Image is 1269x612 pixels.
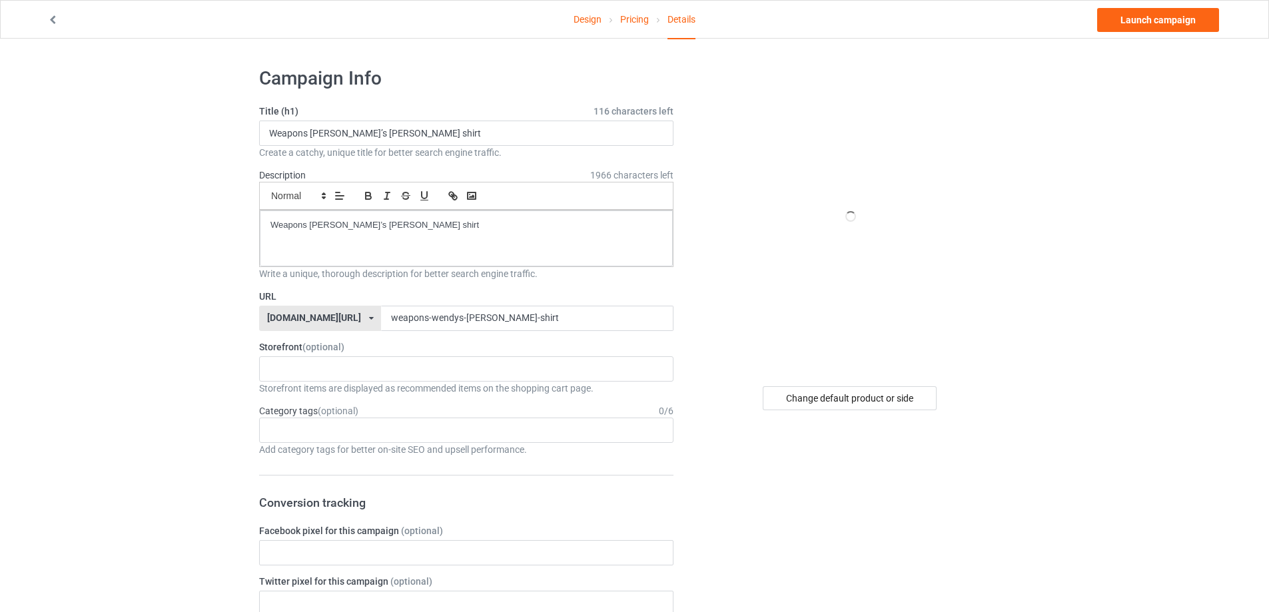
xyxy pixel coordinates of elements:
[1097,8,1219,32] a: Launch campaign
[259,495,673,510] h3: Conversion tracking
[259,267,673,280] div: Write a unique, thorough description for better search engine traffic.
[270,219,662,232] p: Weapons [PERSON_NAME]’s [PERSON_NAME] shirt
[620,1,649,38] a: Pricing
[259,290,673,303] label: URL
[590,168,673,182] span: 1966 characters left
[259,443,673,456] div: Add category tags for better on-site SEO and upsell performance.
[267,313,361,322] div: [DOMAIN_NAME][URL]
[259,575,673,588] label: Twitter pixel for this campaign
[667,1,695,39] div: Details
[390,576,432,587] span: (optional)
[574,1,602,38] a: Design
[259,67,673,91] h1: Campaign Info
[259,404,358,418] label: Category tags
[318,406,358,416] span: (optional)
[401,525,443,536] span: (optional)
[259,524,673,537] label: Facebook pixel for this campaign
[259,105,673,118] label: Title (h1)
[259,340,673,354] label: Storefront
[259,382,673,395] div: Storefront items are displayed as recommended items on the shopping cart page.
[594,105,673,118] span: 116 characters left
[259,170,306,180] label: Description
[659,404,673,418] div: 0 / 6
[259,146,673,159] div: Create a catchy, unique title for better search engine traffic.
[302,342,344,352] span: (optional)
[763,386,937,410] div: Change default product or side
